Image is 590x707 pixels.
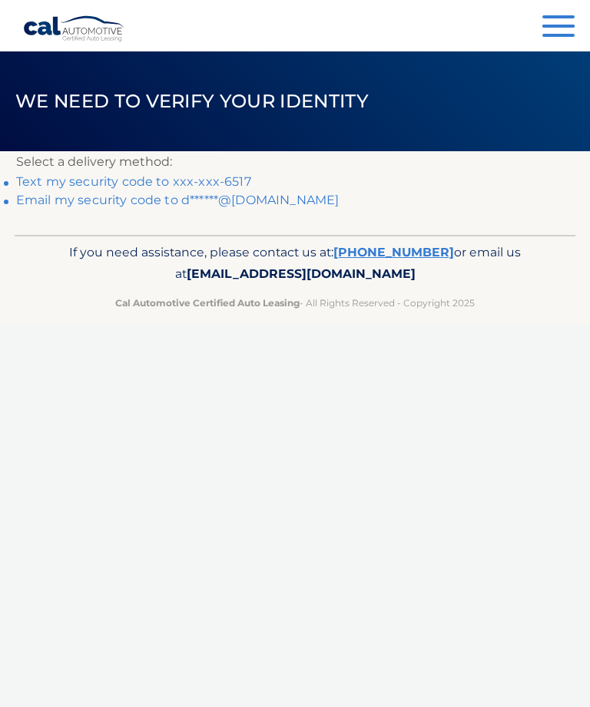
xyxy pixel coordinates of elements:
[23,15,125,42] a: Cal Automotive
[16,193,340,207] a: Email my security code to d******@[DOMAIN_NAME]
[115,297,300,309] strong: Cal Automotive Certified Auto Leasing
[38,295,552,311] p: - All Rights Reserved - Copyright 2025
[16,174,251,189] a: Text my security code to xxx-xxx-6517
[542,15,575,41] button: Menu
[187,266,416,281] span: [EMAIL_ADDRESS][DOMAIN_NAME]
[38,242,552,286] p: If you need assistance, please contact us at: or email us at
[15,90,369,112] span: We need to verify your identity
[16,151,574,173] p: Select a delivery method:
[333,245,454,259] a: [PHONE_NUMBER]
